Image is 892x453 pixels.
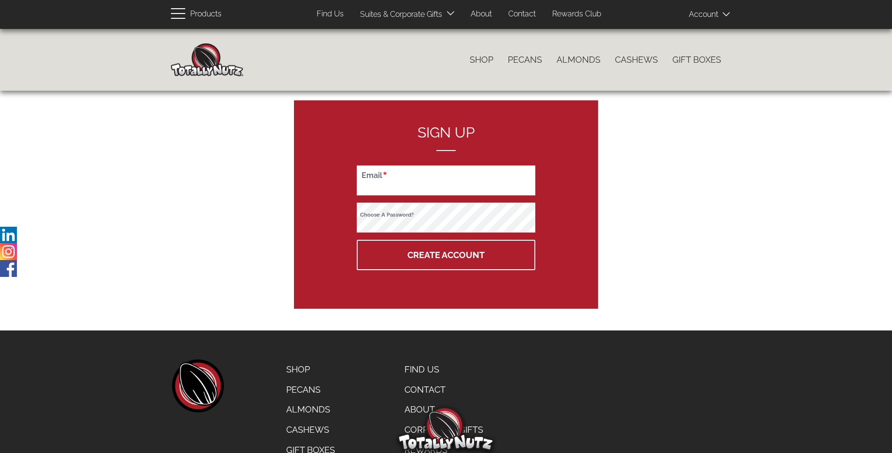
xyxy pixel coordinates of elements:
[463,5,499,24] a: About
[397,359,492,380] a: Find Us
[398,407,494,451] img: Totally Nutz Logo
[171,43,243,76] img: Home
[665,50,728,70] a: Gift Boxes
[279,420,342,440] a: Cashews
[397,399,492,420] a: About
[190,7,222,21] span: Products
[357,124,535,151] h2: Sign up
[171,359,224,412] a: home
[309,5,351,24] a: Find Us
[279,359,342,380] a: Shop
[549,50,608,70] a: Almonds
[397,420,492,440] a: Corporate Gifts
[279,380,342,400] a: Pecans
[397,380,492,400] a: Contact
[279,399,342,420] a: Almonds
[501,50,549,70] a: Pecans
[545,5,609,24] a: Rewards Club
[608,50,665,70] a: Cashews
[462,50,501,70] a: Shop
[357,240,535,270] button: Create Account
[501,5,543,24] a: Contact
[353,5,445,24] a: Suites & Corporate Gifts
[357,165,535,195] input: Your email address. We won’t share this with anyone.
